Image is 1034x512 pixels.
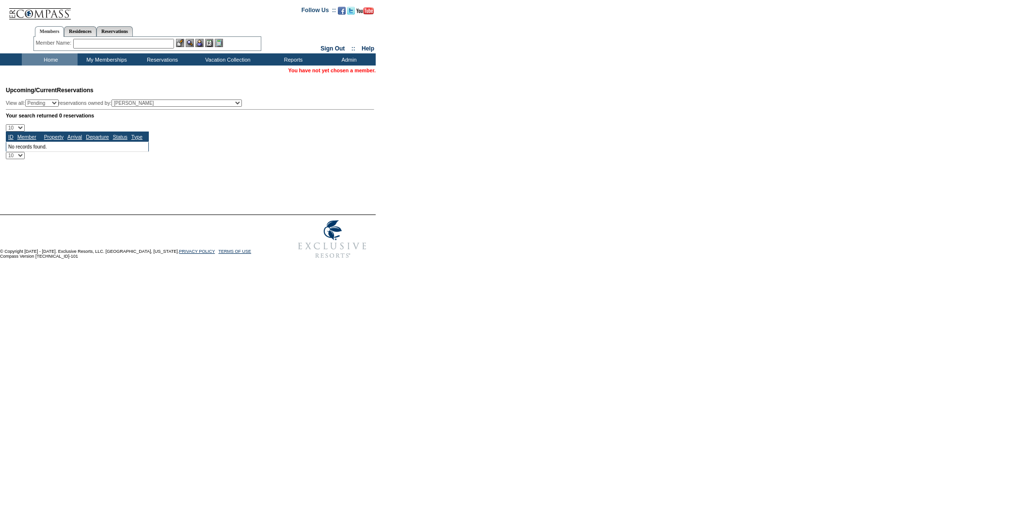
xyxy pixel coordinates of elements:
a: Property [44,134,64,140]
span: :: [351,45,355,52]
a: Become our fan on Facebook [338,10,346,16]
div: Member Name: [36,39,73,47]
img: Subscribe to our YouTube Channel [356,7,374,15]
a: Reservations [96,26,133,36]
a: PRIVACY POLICY [179,249,215,254]
div: Your search returned 0 reservations [6,113,374,118]
a: Follow us on Twitter [347,10,355,16]
div: View all: reservations owned by: [6,99,246,107]
img: Follow us on Twitter [347,7,355,15]
a: Sign Out [320,45,345,52]
td: No records found. [6,142,149,151]
a: ID [8,134,14,140]
img: View [186,39,194,47]
a: Residences [64,26,96,36]
td: Reservations [133,53,189,66]
a: Members [35,26,64,37]
td: Admin [320,53,376,66]
span: Reservations [6,87,94,94]
a: Help [362,45,374,52]
a: Status [113,134,127,140]
a: Arrival [67,134,82,140]
td: Reports [264,53,320,66]
img: Become our fan on Facebook [338,7,346,15]
span: You have not yet chosen a member. [288,67,376,73]
a: Type [131,134,143,140]
img: b_edit.gif [176,39,184,47]
img: Reservations [205,39,213,47]
td: Home [22,53,78,66]
span: Upcoming/Current [6,87,57,94]
a: Subscribe to our YouTube Channel [356,10,374,16]
img: b_calculator.gif [215,39,223,47]
a: TERMS OF USE [219,249,252,254]
a: Member [17,134,36,140]
img: Exclusive Resorts [289,215,376,264]
a: Departure [86,134,109,140]
img: Impersonate [195,39,204,47]
td: My Memberships [78,53,133,66]
td: Vacation Collection [189,53,264,66]
td: Follow Us :: [302,6,336,17]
